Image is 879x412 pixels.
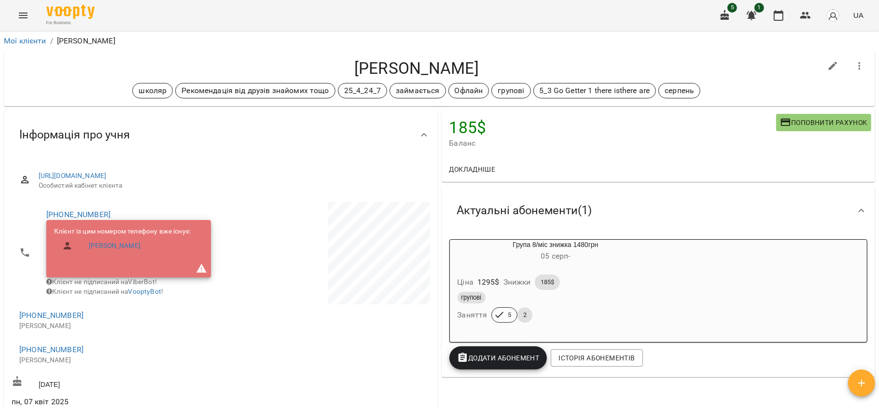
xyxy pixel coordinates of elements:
[54,227,191,259] ul: Клієнт із цим номером телефону вже існує:
[132,83,173,98] div: школяр
[390,83,446,98] div: займається
[12,396,219,408] span: пн, 07 квіт 2025
[533,83,656,98] div: 5_3 Go Getter 1 there isthere are
[727,3,737,13] span: 5
[780,117,867,128] span: Поповнити рахунок
[344,85,381,96] p: 25_4_24_7
[19,345,84,354] a: [PHONE_NUMBER]
[551,349,642,367] button: Історія абонементів
[458,308,488,322] h6: Заняття
[50,35,53,47] li: /
[853,10,864,20] span: UA
[128,288,161,295] a: VooptyBot
[338,83,387,98] div: 25_4_24_7
[754,3,764,13] span: 1
[442,186,876,235] div: Актуальні абонементи(1)
[826,9,840,22] img: avatar_s.png
[139,85,167,96] p: школяр
[4,35,875,47] nav: breadcrumb
[540,85,650,96] p: 5_3 Go Getter 1 there isthere are
[457,203,592,218] span: Актуальні абонементи ( 1 )
[19,321,211,331] p: [PERSON_NAME]
[175,83,335,98] div: Рекомендація від друзів знайомих тощо
[665,85,694,96] p: серпень
[850,6,867,24] button: UA
[458,293,486,302] span: групові
[450,240,662,263] div: Група 8/міс знижка 1480грн
[658,83,700,98] div: серпень
[449,164,496,175] span: Докладніше
[12,4,35,27] button: Menu
[502,311,517,319] span: 5
[446,161,500,178] button: Докладніше
[39,181,422,191] span: Особистий кабінет клієнта
[517,311,532,319] span: 2
[46,278,157,286] span: Клієнт не підписаний на ViberBot!
[491,83,530,98] div: групові
[46,288,163,295] span: Клієнт не підписаний на !
[448,83,489,98] div: Офлайн
[4,110,438,160] div: Інформація про учня
[776,114,871,131] button: Поповнити рахунок
[39,172,107,179] a: [URL][DOMAIN_NAME]
[458,275,474,289] h6: Ціна
[477,276,500,288] p: 1295 $
[4,36,46,45] a: Мої клієнти
[449,346,547,370] button: Додати Абонемент
[46,20,95,26] span: For Business
[19,127,130,142] span: Інформація про учня
[89,241,140,251] a: [PERSON_NAME]
[503,275,531,289] h6: Знижки
[541,251,570,261] span: 05 серп -
[19,311,84,320] a: [PHONE_NUMBER]
[558,352,635,364] span: Історія абонементів
[12,58,822,78] h4: [PERSON_NAME]
[449,137,776,149] span: Баланс
[535,278,560,287] span: 185$
[396,85,439,96] p: займається
[449,118,776,137] h4: 185 $
[457,352,540,364] span: Додати Абонемент
[46,210,111,219] a: [PHONE_NUMBER]
[450,240,662,334] button: Група 8/міс знижка 1480грн05 серп- Ціна1295$Знижки185$груповіЗаняття52
[57,35,115,47] p: [PERSON_NAME]
[498,85,524,96] p: групові
[455,85,483,96] p: Офлайн
[181,85,329,96] p: Рекомендація від друзів знайомих тощо
[19,356,211,365] p: [PERSON_NAME]
[10,374,221,392] div: [DATE]
[46,5,95,19] img: Voopty Logo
